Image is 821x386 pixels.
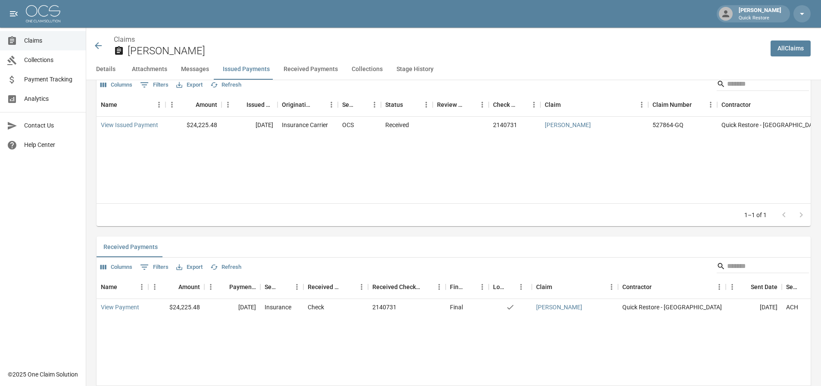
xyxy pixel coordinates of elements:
button: Menu [433,280,446,293]
button: Menu [204,280,217,293]
button: Menu [368,98,381,111]
span: Contact Us [24,121,79,130]
button: open drawer [5,5,22,22]
a: Claims [114,35,135,44]
div: [DATE] [726,299,782,315]
button: Select columns [98,78,134,92]
div: Amount [148,275,204,299]
button: Sort [184,99,196,111]
div: Name [101,275,117,299]
div: Status [381,93,433,117]
button: Refresh [208,261,243,274]
div: ACH [786,303,798,311]
div: Insurance [265,303,291,311]
button: Sort [278,281,290,293]
div: Final [450,303,463,311]
div: Insurance Carrier [282,121,328,129]
div: Sent Date [751,275,777,299]
a: View Issued Payment [101,121,158,129]
div: $24,225.48 [148,299,204,315]
button: Sort [166,281,178,293]
button: Sort [117,99,129,111]
div: Lockbox [489,275,532,299]
div: Issued Date [222,93,278,117]
button: Menu [222,98,234,111]
button: Refresh [208,78,243,92]
button: Sort [343,281,355,293]
div: Review Status [437,93,464,117]
span: Help Center [24,140,79,149]
button: Menu [153,98,165,111]
div: Claim Number [652,93,692,117]
button: Menu [713,280,726,293]
div: Final/Partial [450,275,464,299]
div: Search [717,77,809,93]
button: Menu [635,98,648,111]
button: Menu [148,280,161,293]
button: Show filters [138,260,171,274]
div: Check Number [493,93,515,117]
nav: breadcrumb [114,34,764,45]
button: Received Payments [97,237,165,257]
button: Menu [165,98,178,111]
div: © 2025 One Claim Solution [8,370,78,379]
div: Sent To [342,93,356,117]
div: Amount [165,93,222,117]
button: Menu [704,98,717,111]
button: Sort [652,281,664,293]
div: related-list tabs [97,237,811,257]
p: 1–1 of 1 [744,211,767,219]
div: Contractor [721,93,751,117]
div: [DATE] [222,117,278,133]
div: Received Method [303,275,368,299]
div: Check Number [489,93,540,117]
span: Analytics [24,94,79,103]
h2: [PERSON_NAME] [128,45,764,57]
button: Sort [751,99,763,111]
button: Menu [726,280,739,293]
div: Name [97,93,165,117]
div: Issued Date [247,93,273,117]
button: Export [174,261,205,274]
button: Details [86,59,125,80]
div: Search [717,259,809,275]
button: Menu [135,280,148,293]
button: Select columns [98,261,134,274]
div: Claim [532,275,618,299]
a: [PERSON_NAME] [545,121,591,129]
div: Payment Date [204,275,260,299]
button: Sort [464,99,476,111]
div: Quick Restore - [GEOGRAPHIC_DATA] [618,299,726,315]
div: anchor tabs [86,59,821,80]
div: Originating From [278,93,338,117]
button: Sort [505,281,517,293]
div: Claim [540,93,648,117]
div: Received [385,121,409,129]
div: 2140731 [493,121,517,129]
div: Review Status [433,93,489,117]
button: Sort [464,281,476,293]
div: Claim [545,93,561,117]
button: Sort [692,99,704,111]
button: Menu [355,280,368,293]
div: Final/Partial [446,275,489,299]
button: Sort [403,99,415,111]
div: Check [308,303,324,311]
button: Sort [234,99,247,111]
div: Sender [265,275,278,299]
button: Menu [528,98,540,111]
button: Collections [345,59,390,80]
p: Quick Restore [739,15,781,22]
button: Sort [800,281,812,293]
div: Name [101,93,117,117]
button: Show filters [138,78,171,92]
button: Menu [515,280,528,293]
button: Menu [325,98,338,111]
span: Payment Tracking [24,75,79,84]
div: Amount [178,275,200,299]
div: Sent Date [726,275,782,299]
button: Sort [552,281,564,293]
div: Payment Date [229,275,256,299]
button: Sort [313,99,325,111]
div: Amount [196,93,217,117]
